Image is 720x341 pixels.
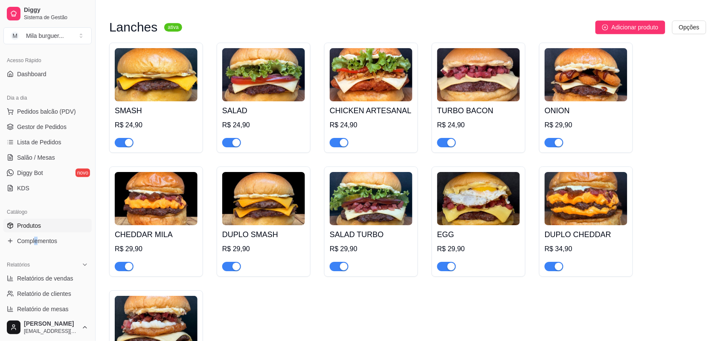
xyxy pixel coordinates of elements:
span: Opções [679,23,700,32]
span: Lista de Pedidos [17,138,61,146]
div: Acesso Rápido [3,54,92,67]
div: R$ 34,90 [545,244,627,254]
div: R$ 29,90 [222,244,305,254]
span: [PERSON_NAME] [24,320,78,328]
div: Catálogo [3,205,92,219]
button: Opções [672,20,706,34]
div: R$ 29,90 [545,120,627,130]
a: Diggy Botnovo [3,166,92,180]
span: Relatórios de vendas [17,274,73,283]
button: [PERSON_NAME][EMAIL_ADDRESS][DOMAIN_NAME] [3,317,92,338]
div: R$ 29,90 [115,244,197,254]
span: M [11,32,19,40]
img: product-image [330,48,412,101]
a: Dashboard [3,67,92,81]
img: product-image [545,172,627,225]
span: Salão / Mesas [17,153,55,162]
a: Relatório de clientes [3,287,92,301]
h4: SALAD [222,105,305,117]
h4: ONION [545,105,627,117]
div: R$ 29,90 [437,244,520,254]
h3: Lanches [109,22,157,32]
img: product-image [545,48,627,101]
span: Dashboard [17,70,46,78]
img: product-image [437,48,520,101]
a: DiggySistema de Gestão [3,3,92,24]
img: product-image [222,172,305,225]
span: Relatórios [7,261,30,268]
img: product-image [437,172,520,225]
div: R$ 24,90 [115,120,197,130]
h4: EGG [437,229,520,241]
a: Relatórios de vendas [3,272,92,285]
a: KDS [3,181,92,195]
div: Mila burguer ... [26,32,64,40]
span: [EMAIL_ADDRESS][DOMAIN_NAME] [24,328,78,335]
h4: SMASH [115,105,197,117]
span: Relatório de mesas [17,305,69,313]
button: Pedidos balcão (PDV) [3,105,92,118]
h4: DUPLO SMASH [222,229,305,241]
span: plus-circle [602,24,608,30]
span: Produtos [17,221,41,230]
h4: CHEDDAR MILA [115,229,197,241]
h4: SALAD TURBO [330,229,412,241]
h4: CHICKEN ARTESANAL [330,105,412,117]
a: Relatório de mesas [3,302,92,316]
sup: ativa [164,23,182,32]
h4: DUPLO CHEDDAR [545,229,627,241]
img: product-image [330,172,412,225]
div: Dia a dia [3,91,92,105]
span: Pedidos balcão (PDV) [17,107,76,116]
div: R$ 24,90 [330,120,412,130]
span: Complementos [17,237,57,245]
button: Select a team [3,27,92,44]
a: Lista de Pedidos [3,135,92,149]
span: Gestor de Pedidos [17,123,67,131]
img: product-image [115,172,197,225]
a: Salão / Mesas [3,151,92,164]
div: R$ 24,90 [222,120,305,130]
span: KDS [17,184,29,192]
button: Adicionar produto [595,20,665,34]
img: product-image [222,48,305,101]
a: Complementos [3,234,92,248]
img: product-image [115,48,197,101]
span: Adicionar produto [612,23,659,32]
div: R$ 24,90 [437,120,520,130]
span: Relatório de clientes [17,289,71,298]
div: R$ 29,90 [330,244,412,254]
span: Diggy [24,6,88,14]
span: Diggy Bot [17,169,43,177]
a: Produtos [3,219,92,232]
span: Sistema de Gestão [24,14,88,21]
h4: TURBO BACON [437,105,520,117]
a: Gestor de Pedidos [3,120,92,134]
